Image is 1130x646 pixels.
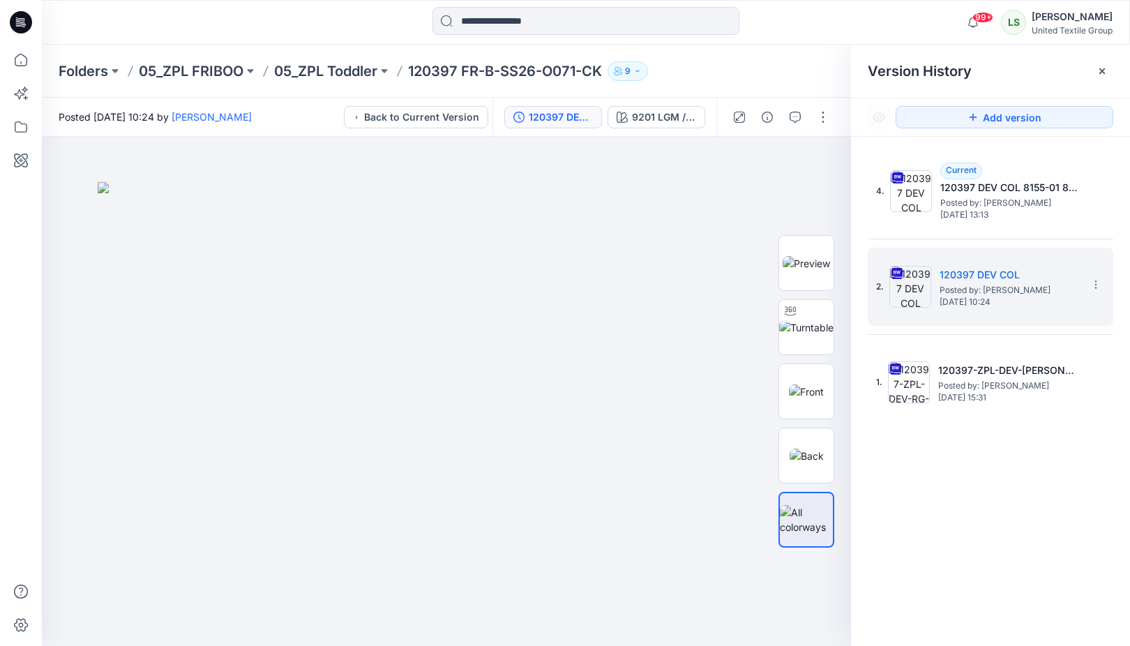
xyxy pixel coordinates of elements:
img: Preview [783,256,830,271]
button: 9 [608,61,648,81]
span: [DATE] 15:31 [938,393,1078,403]
span: Posted by: Lise Stougaard [940,283,1079,297]
img: Front [789,384,824,399]
a: [PERSON_NAME] [172,111,252,123]
span: 1. [876,376,882,389]
span: [DATE] 10:24 [940,297,1079,307]
button: Details [756,106,778,128]
a: 05_ZPL FRIBOO [139,61,243,81]
h5: 120397-ZPL-DEV-RG-JB [938,362,1078,379]
div: [PERSON_NAME] [1032,8,1113,25]
span: Posted by: Jolanta Bizunoviciene [938,379,1078,393]
span: 4. [876,185,884,197]
h5: 120397 DEV COL 8155-01 8160-01 [940,179,1080,196]
a: Folders [59,61,108,81]
button: 9201 LGM / 2170-LS (25MM x 25MM) [608,106,705,128]
span: Posted [DATE] 10:24 by [59,110,252,124]
span: Posted by: Emma Bertelsen [940,196,1080,210]
button: Back to Current Version [344,106,488,128]
img: 120397 DEV COL 8155-01 8160-01 [890,170,932,212]
div: 9201 LGM / 2170-LS (25MM x 25MM) [632,110,696,125]
span: [DATE] 13:13 [940,210,1080,220]
div: LS [1001,10,1026,35]
img: All colorways [780,505,833,534]
button: Add version [896,106,1113,128]
button: Show Hidden Versions [868,106,890,128]
img: Back [790,449,824,463]
img: 120397-ZPL-DEV-RG-JB [888,361,930,403]
span: 99+ [972,12,993,23]
div: United Textile Group [1032,25,1113,36]
span: 2. [876,280,884,293]
p: 9 [625,63,631,79]
a: 05_ZPL Toddler [274,61,377,81]
span: Current [946,165,977,175]
img: 120397 DEV COL [889,266,931,308]
button: 120397 DEV COL [504,106,602,128]
img: eyJhbGciOiJIUzI1NiIsImtpZCI6IjAiLCJzbHQiOiJzZXMiLCJ0eXAiOiJKV1QifQ.eyJkYXRhIjp7InR5cGUiOiJzdG9yYW... [98,182,795,646]
span: Version History [868,63,972,80]
img: Turntable [779,320,834,335]
h5: 120397 DEV COL [940,266,1079,283]
div: 120397 DEV COL [529,110,593,125]
p: 120397 FR-B-SS26-O071-CK [408,61,602,81]
button: Close [1097,66,1108,77]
